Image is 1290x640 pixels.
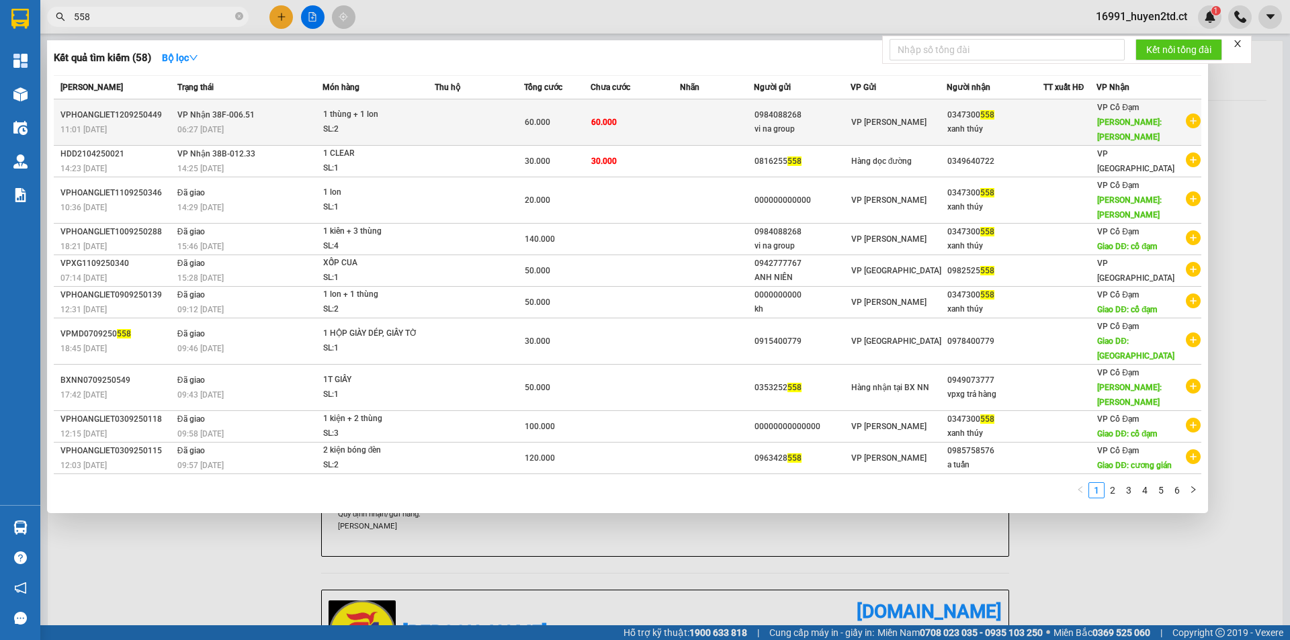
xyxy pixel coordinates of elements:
[1186,113,1201,128] span: plus-circle
[13,87,28,101] img: warehouse-icon
[851,234,927,244] span: VP [PERSON_NAME]
[60,373,173,387] div: BXNN0709250549
[755,257,850,271] div: 0942777767
[755,271,850,285] div: ANH NIÊN
[177,164,224,173] span: 14:25 [DATE]
[177,259,205,268] span: Đã giao
[177,429,224,439] span: 09:58 [DATE]
[525,195,550,205] span: 20.000
[1043,83,1084,92] span: TT xuất HĐ
[1097,259,1174,283] span: VP [GEOGRAPHIC_DATA]
[1186,418,1201,432] span: plus-circle
[54,51,151,65] h3: Kết quả tìm kiếm ( 58 )
[755,451,850,465] div: 0963428
[1105,483,1120,498] a: 2
[1072,482,1088,498] button: left
[1189,486,1197,494] span: right
[323,287,424,302] div: 1 lon + 1 thùng
[591,83,630,92] span: Chưa cước
[60,288,173,302] div: VPHOANGLIET0909250139
[980,227,994,236] span: 558
[525,118,550,127] span: 60.000
[13,154,28,169] img: warehouse-icon
[755,381,850,395] div: 0353252
[1186,230,1201,245] span: plus-circle
[60,412,173,426] div: VPHOANGLIET0309250118
[323,326,424,341] div: 1 HỘP GIÀY DÉP, GIẤY TỜ
[1097,383,1162,407] span: [PERSON_NAME]: [PERSON_NAME]
[117,329,131,338] span: 558
[11,9,29,29] img: logo-vxr
[755,239,850,253] div: vi na group
[525,234,555,244] span: 140.000
[74,9,232,24] input: Tìm tên, số ĐT hoặc mã đơn
[851,266,941,275] span: VP [GEOGRAPHIC_DATA]
[947,239,1043,253] div: xanh thúy
[947,264,1043,278] div: 0982525
[755,122,850,136] div: vi na group
[1072,482,1088,498] li: Previous Page
[851,118,927,127] span: VP [PERSON_NAME]
[980,266,994,275] span: 558
[323,239,424,254] div: SL: 4
[1097,118,1162,142] span: [PERSON_NAME]: [PERSON_NAME]
[680,83,699,92] span: Nhãn
[1186,332,1201,347] span: plus-circle
[177,273,224,283] span: 15:28 [DATE]
[162,52,198,63] strong: Bộ lọc
[60,125,107,134] span: 11:01 [DATE]
[755,302,850,316] div: kh
[1170,483,1185,498] a: 6
[980,110,994,120] span: 558
[947,83,990,92] span: Người nhận
[591,118,617,127] span: 60.000
[947,387,1043,402] div: vpxg trả hàng
[177,149,255,158] span: VP Nhận 38B-012.33
[177,188,205,197] span: Đã giao
[60,327,173,341] div: VPMD0709250
[177,110,255,120] span: VP Nhận 38F-006.51
[980,188,994,197] span: 558
[1097,322,1139,331] span: VP Cổ Đạm
[755,334,850,349] div: 0915400779
[755,193,850,208] div: 000000000000
[60,344,107,353] span: 18:45 [DATE]
[1097,305,1157,314] span: Giao DĐ: cổ đạm
[235,12,243,20] span: close-circle
[525,453,555,463] span: 120.000
[56,12,65,21] span: search
[1097,195,1162,220] span: [PERSON_NAME]: [PERSON_NAME]
[851,298,927,307] span: VP [PERSON_NAME]
[947,334,1043,349] div: 0978400779
[60,164,107,173] span: 14:23 [DATE]
[1089,483,1104,498] a: 1
[525,336,550,346] span: 30.000
[947,444,1043,458] div: 0985758576
[60,257,173,271] div: VPXG1109250340
[60,242,107,251] span: 18:21 [DATE]
[1186,449,1201,464] span: plus-circle
[323,426,424,441] div: SL: 3
[323,200,424,215] div: SL: 1
[1186,262,1201,277] span: plus-circle
[1097,103,1139,112] span: VP Cổ Đạm
[1185,482,1201,498] button: right
[60,83,123,92] span: [PERSON_NAME]
[1121,483,1136,498] a: 3
[851,422,927,431] span: VP [PERSON_NAME]
[14,582,27,594] span: notification
[1097,181,1139,190] span: VP Cổ Đạm
[787,156,802,166] span: 558
[323,302,424,317] div: SL: 2
[1185,482,1201,498] li: Next Page
[323,256,424,271] div: XỐP CUA
[60,461,107,470] span: 12:03 [DATE]
[1137,483,1152,498] a: 4
[851,83,876,92] span: VP Gửi
[754,83,791,92] span: Người gửi
[235,11,243,24] span: close-circle
[1097,414,1139,424] span: VP Cổ Đạm
[323,185,424,200] div: 1 lon
[177,329,205,338] span: Đã giao
[60,390,107,400] span: 17:42 [DATE]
